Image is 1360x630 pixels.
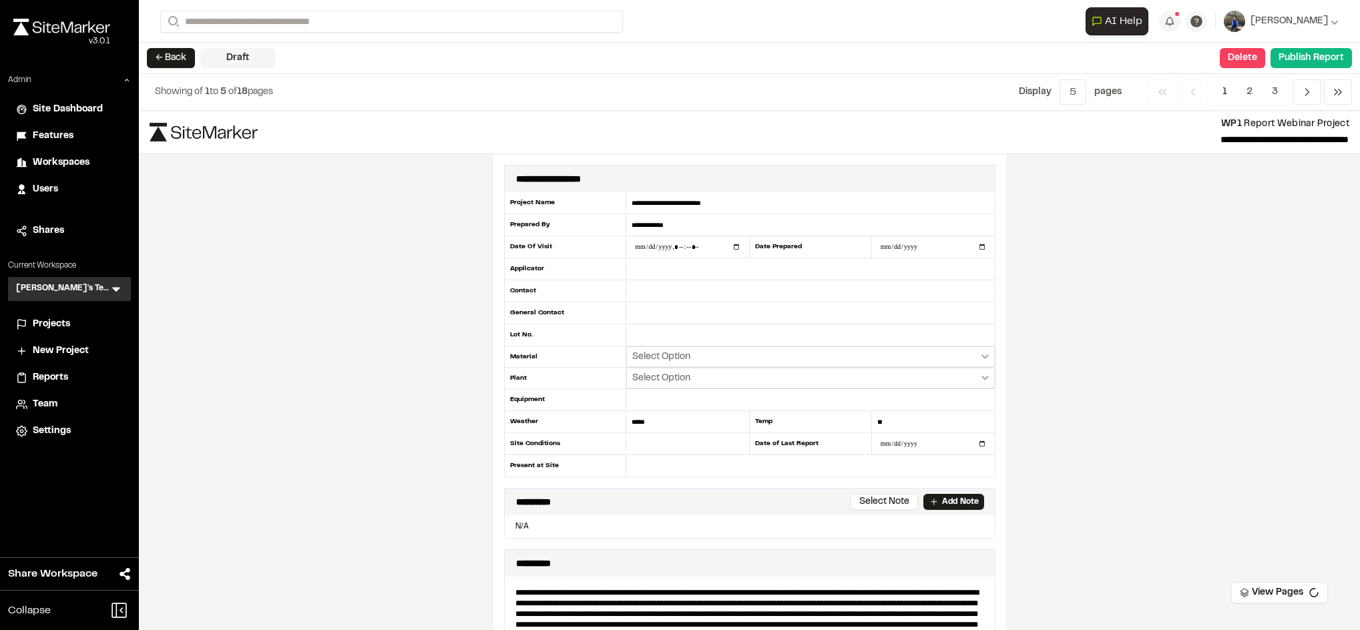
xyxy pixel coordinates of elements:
button: Select date range [626,346,994,367]
button: View Pages [1231,582,1328,603]
img: file [150,123,258,141]
span: AI Help [1105,13,1142,29]
div: Lot No. [504,324,627,346]
div: Open AI Assistant [1086,7,1154,35]
span: 5 [220,88,226,96]
img: rebrand.png [13,19,110,35]
a: Settings [16,424,123,438]
span: 3 [1262,79,1288,105]
button: 5 [1060,79,1086,105]
span: Users [33,182,58,197]
span: Settings [33,424,71,438]
span: Team [33,397,57,412]
span: Projects [33,317,70,332]
button: Publish Report [1271,48,1352,68]
span: Showing of [155,88,205,96]
span: Features [33,129,73,143]
div: Draft [200,48,275,68]
button: [PERSON_NAME] [1224,11,1339,32]
a: Shares [16,224,123,238]
div: Temp [749,411,872,433]
p: page s [1094,85,1122,99]
a: Team [16,397,123,412]
span: Shares [33,224,64,238]
a: Reports [16,370,123,385]
h3: [PERSON_NAME]'s Test [16,282,109,296]
div: Project Name [504,192,627,214]
span: New Project [33,344,89,358]
p: Add Note [942,496,979,508]
button: Select Note [851,494,918,510]
a: New Project [16,344,123,358]
a: Workspaces [16,155,123,170]
div: Date Of Visit [504,236,627,258]
a: Site Dashboard [16,102,123,117]
div: General Contact [504,302,627,324]
span: Workspaces [33,155,89,170]
button: Open AI Assistant [1086,7,1148,35]
p: Display [1019,85,1052,99]
a: Users [16,182,123,197]
a: Features [16,129,123,143]
div: Plant [504,368,627,389]
p: Current Workspace [8,260,131,272]
span: Collapse [8,603,51,619]
span: [PERSON_NAME] [1251,14,1328,29]
span: Site Dashboard [33,102,103,117]
div: Date of Last Report [749,433,872,455]
p: Admin [8,74,31,86]
div: Oh geez...please don't... [13,35,110,47]
button: Select date range [626,368,994,388]
p: to of pages [155,85,273,99]
button: Search [160,11,184,33]
nav: Navigation [1148,79,1352,105]
button: ← Back [147,48,195,68]
div: Contact [504,280,627,302]
span: Reports [33,370,68,385]
span: WP1 [1221,120,1242,128]
img: User [1224,11,1245,32]
span: 1 [205,88,210,96]
a: Projects [16,317,123,332]
p: N/A [510,521,989,533]
span: Select Option [632,350,690,364]
div: Site Conditions [504,433,627,455]
button: Delete [1220,48,1265,68]
div: Applicator [504,258,627,280]
span: 2 [1236,79,1263,105]
span: 1 [1212,79,1237,105]
div: Prepared By [504,214,627,236]
div: Date Prepared [749,236,872,258]
div: Weather [504,411,627,433]
span: Share Workspace [8,566,97,582]
span: Select Option [632,372,690,385]
div: Equipment [504,389,627,411]
div: Material [504,346,627,368]
p: Report Webinar Project [268,117,1349,131]
div: Present at Site [504,455,627,477]
span: 18 [237,88,248,96]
